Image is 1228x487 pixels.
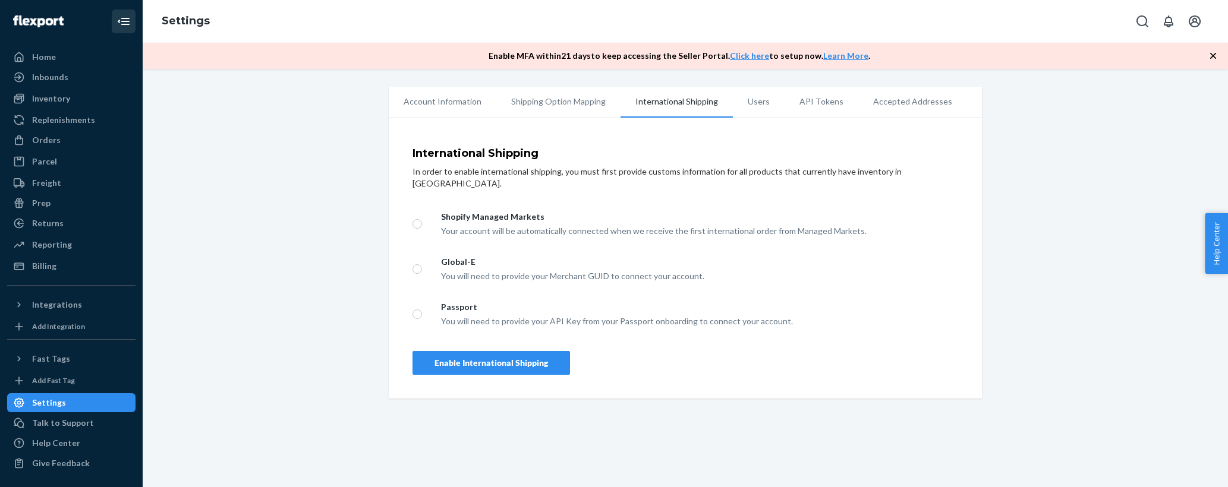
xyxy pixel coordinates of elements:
[496,87,621,116] li: Shipping Option Mapping
[32,260,56,272] div: Billing
[7,295,136,314] button: Integrations
[7,393,136,412] a: Settings
[7,373,136,388] a: Add Fast Tag
[32,177,61,189] div: Freight
[1183,10,1207,33] button: Open account menu
[162,14,210,27] a: Settings
[7,214,136,233] a: Returns
[7,68,136,87] a: Inbounds
[32,457,90,469] div: Give Feedback
[32,93,70,105] div: Inventory
[413,166,958,189] p: In order to enable international shipping, you must first provide customs information for all pro...
[32,217,64,229] div: Returns
[785,87,858,116] li: API Tokens
[441,256,958,268] div: Global-E
[7,89,136,108] a: Inventory
[32,397,66,409] div: Settings
[441,301,958,313] div: Passport
[413,264,422,274] input: Global-EYou will need to provide your Merchant GUID to connect your account.
[112,10,136,33] button: Close Navigation
[413,148,539,160] h4: International Shipping
[7,413,136,432] a: Talk to Support
[7,434,136,453] a: Help Center
[7,319,136,334] a: Add Integration
[32,71,68,83] div: Inbounds
[441,211,958,223] div: Shopify Managed Markets
[7,194,136,213] a: Prep
[858,87,967,116] li: Accepted Addresses
[7,349,136,368] button: Fast Tags
[7,110,136,129] a: Replenishments
[32,239,72,251] div: Reporting
[32,156,57,167] div: Parcel
[32,134,61,146] div: Orders
[441,223,958,237] div: Your account will be automatically connected when we receive the first international order from M...
[32,353,70,365] div: Fast Tags
[434,357,548,369] div: Enable International Shipping
[1157,10,1180,33] button: Open notifications
[32,375,75,385] div: Add Fast Tag
[7,152,136,171] a: Parcel
[7,454,136,473] button: Give Feedback
[13,15,64,27] img: Flexport logo
[32,114,95,126] div: Replenishments
[1205,213,1228,274] button: Help Center
[152,4,219,39] ol: breadcrumbs
[32,197,51,209] div: Prep
[7,257,136,276] a: Billing
[7,131,136,150] a: Orders
[413,219,422,229] input: Shopify Managed MarketsYour account will be automatically connected when we receive the first int...
[7,235,136,254] a: Reporting
[621,87,733,118] li: International Shipping
[7,173,136,192] a: Freight
[413,309,422,319] input: PassportYou will need to provide your API Key from your Passport onboarding to connect your account.
[32,437,80,449] div: Help Center
[1131,10,1154,33] button: Open Search Box
[733,87,785,116] li: Users
[7,48,136,67] a: Home
[489,50,870,62] p: Enable MFA within 21 days to keep accessing the Seller Portal. to setup now. .
[32,51,56,63] div: Home
[389,87,496,116] li: Account Information
[441,268,958,282] div: You will need to provide your Merchant GUID to connect your account.
[32,417,94,429] div: Talk to Support
[413,351,570,375] button: Enable International Shipping
[441,313,958,327] div: You will need to provide your API Key from your Passport onboarding to connect your account.
[32,299,82,311] div: Integrations
[823,50,868,61] a: Learn More
[730,50,769,61] a: Click here
[32,321,85,331] div: Add Integration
